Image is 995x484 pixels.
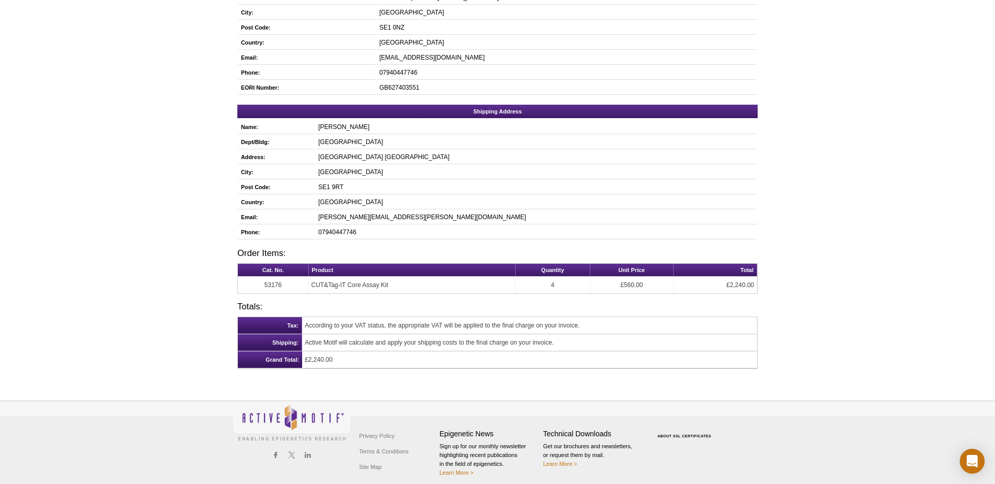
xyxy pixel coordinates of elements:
td: Active Motif will calculate and apply your shipping costs to the final charge on your invoice. [302,334,757,351]
a: ABOUT SSL CERTIFICATES [658,434,712,438]
h5: Address: [241,152,309,162]
td: 07940447746 [377,66,757,80]
h5: Country: [241,197,309,207]
div: Open Intercom Messenger [960,449,985,474]
h5: City: [241,167,309,177]
th: Cat. No. [238,264,309,277]
h5: Email: [241,212,309,222]
a: Terms & Conditions [357,444,411,459]
h5: Email: [241,53,371,62]
h5: Post Code: [241,182,309,192]
table: Click to Verify - This site chose Symantec SSL for secure e-commerce and confidential communicati... [647,419,724,442]
td: [EMAIL_ADDRESS][DOMAIN_NAME] [377,51,757,65]
th: Product [309,264,516,277]
td: £2,240.00 [302,351,757,368]
th: Unit Price [590,264,674,277]
td: CUT&Tag-IT Core Assay Kit [309,277,516,293]
td: £560.00 [590,277,674,293]
td: [GEOGRAPHIC_DATA] [377,36,757,50]
h5: Dept/Bldg: [241,137,309,147]
h5: Country: [241,38,371,47]
p: Sign up for our monthly newsletter highlighting recent publications in the field of epigenetics. [439,442,538,477]
th: Grand Total: [238,351,302,368]
td: 53176 [238,277,309,293]
th: Tax: [238,317,302,334]
p: Get our brochures and newsletters, or request them by mail. [543,442,642,468]
td: [GEOGRAPHIC_DATA] [316,165,757,179]
h5: Phone: [241,227,309,237]
th: Shipping: [238,334,302,351]
td: [GEOGRAPHIC_DATA] [316,195,757,209]
a: Privacy Policy [357,428,397,444]
h2: Shipping Address [237,105,758,118]
td: 4 [516,277,590,293]
td: [GEOGRAPHIC_DATA] [316,135,757,149]
img: Active Motif, [232,401,351,443]
a: Site Map [357,459,384,475]
td: 07940447746 [316,225,757,239]
h5: Name: [241,122,309,132]
th: Total [674,264,757,277]
th: Quantity [516,264,590,277]
td: [GEOGRAPHIC_DATA] [377,6,757,20]
td: [PERSON_NAME][EMAIL_ADDRESS][PERSON_NAME][DOMAIN_NAME] [316,210,757,224]
h5: Phone: [241,68,371,77]
h5: City: [241,8,371,17]
td: GB627403551 [377,81,757,95]
td: According to your VAT status, the appropriate VAT will be applied to the final charge on your inv... [302,317,757,334]
td: £2,240.00 [674,277,757,293]
td: SE1 9RT [316,180,757,194]
h5: Post Code: [241,23,371,32]
h3: Totals: [237,303,758,311]
h3: Order Items: [237,249,758,258]
td: [PERSON_NAME] [316,120,757,134]
a: Learn More > [439,469,474,476]
h4: Technical Downloads [543,430,642,438]
h4: Epigenetic News [439,430,538,438]
h5: EORI Number: [241,83,371,92]
td: SE1 0NZ [377,21,757,35]
td: [GEOGRAPHIC_DATA] [GEOGRAPHIC_DATA] [316,150,757,164]
a: Learn More > [543,461,577,467]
